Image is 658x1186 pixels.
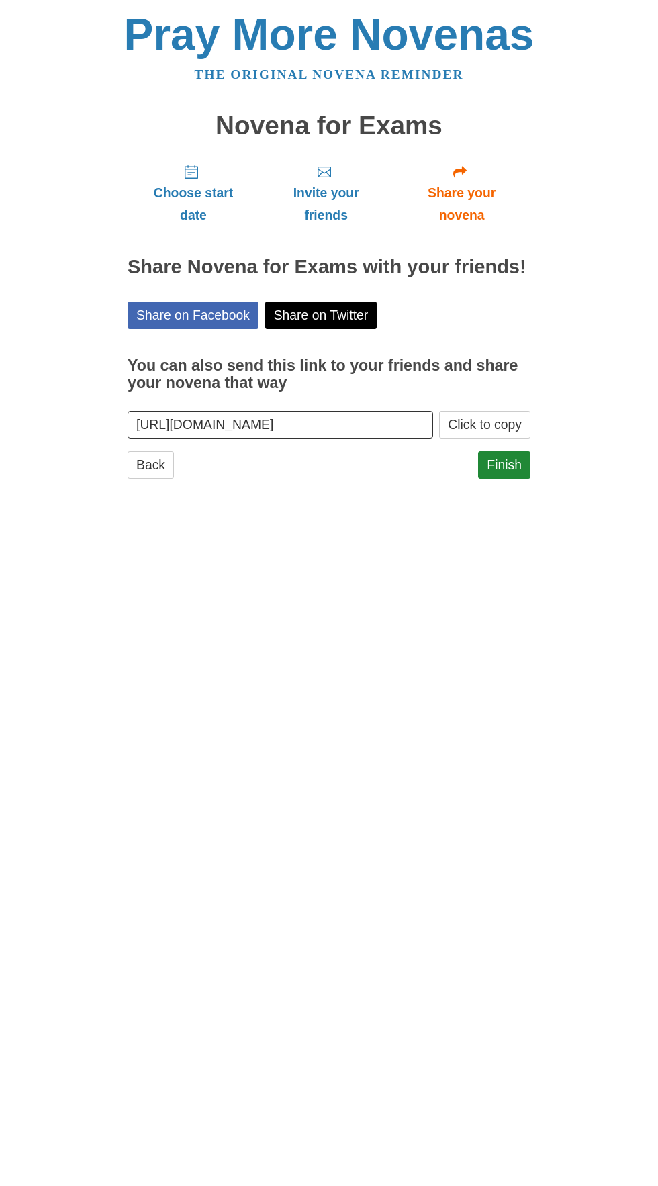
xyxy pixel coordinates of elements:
[393,153,530,233] a: Share your novena
[478,451,530,479] a: Finish
[128,153,259,233] a: Choose start date
[265,302,377,329] a: Share on Twitter
[128,111,530,140] h1: Novena for Exams
[439,411,530,439] button: Click to copy
[259,153,393,233] a: Invite your friends
[406,182,517,226] span: Share your novena
[128,357,530,392] h3: You can also send this link to your friends and share your novena that way
[128,451,174,479] a: Back
[128,257,530,278] h2: Share Novena for Exams with your friends!
[273,182,379,226] span: Invite your friends
[124,9,534,59] a: Pray More Novenas
[128,302,258,329] a: Share on Facebook
[141,182,246,226] span: Choose start date
[195,67,464,81] a: The original novena reminder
